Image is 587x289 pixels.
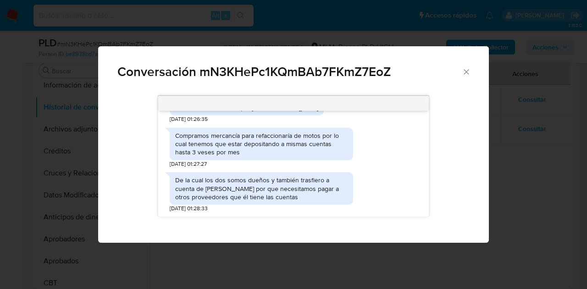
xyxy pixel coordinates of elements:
[462,67,470,76] button: Cerrar
[175,176,348,201] div: De la cual los dos somos dueños y también trasfiero a cuenta de [PERSON_NAME] por que necesitamos...
[170,160,207,168] span: [DATE] 01:27:27
[98,46,489,243] div: Comunicación
[175,131,348,157] div: Compramos mercancía para refaccionaría de motos por lo cual tenemos que estar depositando a misma...
[170,115,208,123] span: [DATE] 01:26:35
[117,65,462,78] span: Conversación mN3KHePc1KQmBAb7FKmZ7EoZ
[175,104,318,112] div: Foto de la nota de compra [PERSON_NAME][DATE]
[170,205,208,213] span: [DATE] 01:28:33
